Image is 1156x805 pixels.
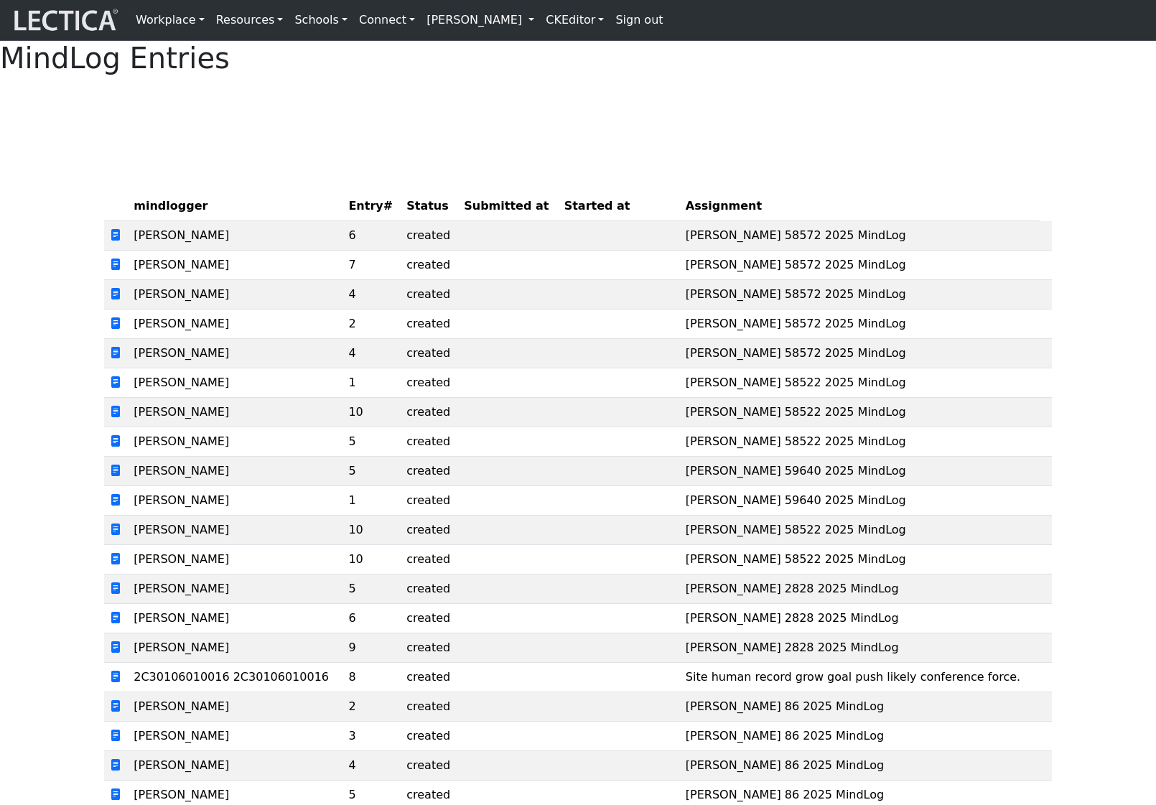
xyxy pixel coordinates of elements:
[401,545,458,574] td: created
[342,604,401,633] td: 6
[342,310,401,339] td: 2
[342,692,401,722] td: 2
[342,751,401,781] td: 4
[401,221,458,251] td: created
[110,346,121,360] span: view
[401,368,458,398] td: created
[342,427,401,457] td: 5
[680,398,1040,427] td: [PERSON_NAME] 58522 2025 MindLog
[110,228,121,242] span: view
[110,376,121,389] span: view
[342,251,401,280] td: 7
[680,751,1040,781] td: [PERSON_NAME] 86 2025 MindLog
[128,368,342,398] td: [PERSON_NAME]
[128,633,342,663] td: [PERSON_NAME]
[680,633,1040,663] td: [PERSON_NAME] 2828 2025 MindLog
[342,221,401,251] td: 6
[110,464,121,478] span: view
[128,398,342,427] td: [PERSON_NAME]
[110,729,121,743] span: view
[11,6,118,34] img: lecticalive
[110,788,121,801] span: view
[680,339,1040,368] td: [PERSON_NAME] 58572 2025 MindLog
[342,192,401,221] th: Entry#
[680,192,1040,221] th: Assignment
[401,692,458,722] td: created
[128,663,342,692] td: 2C30106010016 2C30106010016
[680,516,1040,545] td: [PERSON_NAME] 58522 2025 MindLog
[128,545,342,574] td: [PERSON_NAME]
[342,545,401,574] td: 10
[680,251,1040,280] td: [PERSON_NAME] 58572 2025 MindLog
[128,427,342,457] td: [PERSON_NAME]
[110,758,121,772] span: view
[342,457,401,486] td: 5
[110,405,121,419] span: view
[401,604,458,633] td: created
[128,221,342,251] td: [PERSON_NAME]
[401,486,458,516] td: created
[342,722,401,751] td: 3
[128,310,342,339] td: [PERSON_NAME]
[128,280,342,310] td: [PERSON_NAME]
[401,516,458,545] td: created
[353,6,421,34] a: Connect
[342,486,401,516] td: 1
[401,398,458,427] td: created
[401,251,458,280] td: created
[128,251,342,280] td: [PERSON_NAME]
[110,523,121,536] span: view
[110,552,121,566] span: view
[401,192,458,221] th: Status
[110,582,121,595] span: view
[128,692,342,722] td: [PERSON_NAME]
[680,545,1040,574] td: [PERSON_NAME] 58522 2025 MindLog
[401,751,458,781] td: created
[680,486,1040,516] td: [PERSON_NAME] 59640 2025 MindLog
[210,6,289,34] a: Resources
[110,699,121,713] span: view
[342,633,401,663] td: 9
[401,427,458,457] td: created
[680,722,1040,751] td: [PERSON_NAME] 86 2025 MindLog
[130,6,210,34] a: Workplace
[342,574,401,604] td: 5
[342,368,401,398] td: 1
[128,604,342,633] td: [PERSON_NAME]
[110,287,121,301] span: view
[401,633,458,663] td: created
[110,641,121,654] span: view
[110,611,121,625] span: view
[342,339,401,368] td: 4
[342,280,401,310] td: 4
[128,516,342,545] td: [PERSON_NAME]
[128,486,342,516] td: [PERSON_NAME]
[401,280,458,310] td: created
[680,604,1040,633] td: [PERSON_NAME] 2828 2025 MindLog
[401,722,458,751] td: created
[128,574,342,604] td: [PERSON_NAME]
[342,663,401,692] td: 8
[680,574,1040,604] td: [PERSON_NAME] 2828 2025 MindLog
[128,192,342,221] th: mindlogger
[680,427,1040,457] td: [PERSON_NAME] 58522 2025 MindLog
[540,6,610,34] a: CKEditor
[342,398,401,427] td: 10
[458,192,558,221] th: Submitted at
[401,574,458,604] td: created
[680,692,1040,722] td: [PERSON_NAME] 86 2025 MindLog
[401,663,458,692] td: created
[110,258,121,271] span: view
[128,339,342,368] td: [PERSON_NAME]
[342,516,401,545] td: 10
[680,280,1040,310] td: [PERSON_NAME] 58572 2025 MindLog
[680,457,1040,486] td: [PERSON_NAME] 59640 2025 MindLog
[401,310,458,339] td: created
[680,368,1040,398] td: [PERSON_NAME] 58522 2025 MindLog
[421,6,540,34] a: [PERSON_NAME]
[110,670,121,684] span: view
[401,339,458,368] td: created
[128,722,342,751] td: [PERSON_NAME]
[401,457,458,486] td: created
[128,457,342,486] td: [PERSON_NAME]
